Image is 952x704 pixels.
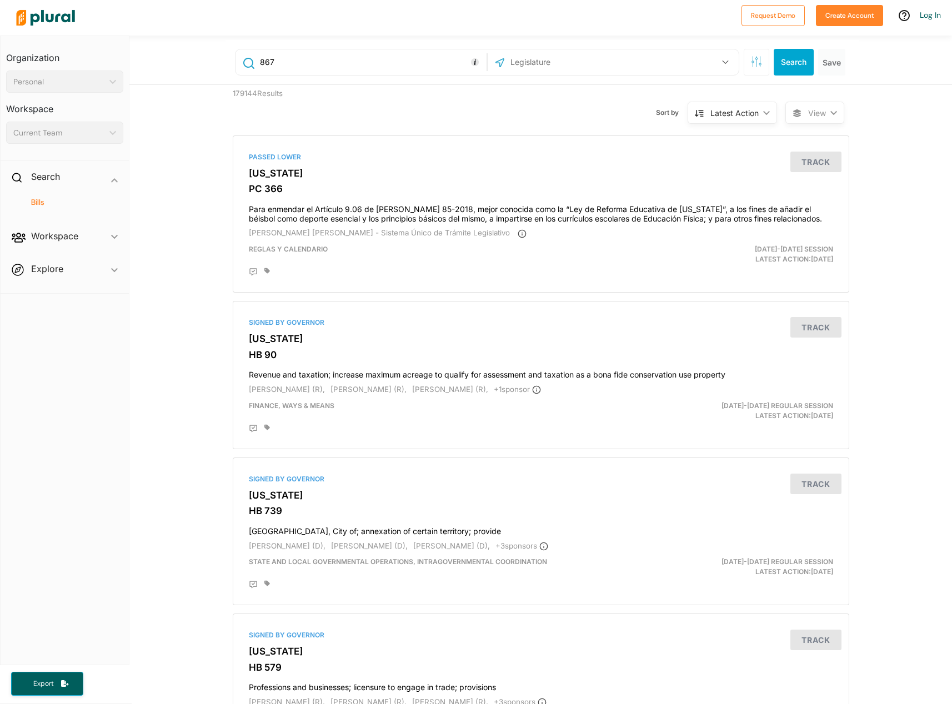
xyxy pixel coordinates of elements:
[26,679,61,688] span: Export
[721,401,833,410] span: [DATE]-[DATE] Regular Session
[249,424,258,433] div: Add Position Statement
[249,365,833,380] h4: Revenue and taxation; increase maximum acreage to qualify for assessment and taxation as a bona f...
[264,424,270,431] div: Add tags
[249,474,833,484] div: Signed by Governor
[249,490,833,501] h3: [US_STATE]
[249,630,833,640] div: Signed by Governor
[249,646,833,657] h3: [US_STATE]
[741,5,805,26] button: Request Demo
[31,170,60,183] h2: Search
[816,9,883,21] a: Create Account
[808,107,826,119] span: View
[259,52,484,73] input: Enter keywords, bill # or legislator name
[755,245,833,253] span: [DATE]-[DATE] Session
[330,385,407,394] span: [PERSON_NAME] (R),
[249,228,510,237] span: [PERSON_NAME] [PERSON_NAME] - Sistema Único de Trámite Legislativo
[11,672,83,696] button: Export
[249,385,325,394] span: [PERSON_NAME] (R),
[13,127,105,139] div: Current Team
[249,245,328,253] span: Reglas y Calendario
[413,541,490,550] span: [PERSON_NAME] (D),
[249,333,833,344] h3: [US_STATE]
[920,10,941,20] a: Log In
[249,662,833,673] h3: HB 579
[249,349,833,360] h3: HB 90
[331,541,408,550] span: [PERSON_NAME] (D),
[741,9,805,21] a: Request Demo
[816,5,883,26] button: Create Account
[790,630,841,650] button: Track
[790,474,841,494] button: Track
[721,557,833,566] span: [DATE]-[DATE] Regular Session
[641,557,841,577] div: Latest Action: [DATE]
[495,541,548,550] span: + 3 sponsor s
[641,244,841,264] div: Latest Action: [DATE]
[249,199,833,224] h4: Para enmendar el Artículo 9.06 de [PERSON_NAME] 85-2018, mejor conocida como la “Ley de Reforma E...
[509,52,628,73] input: Legislature
[249,183,833,194] h3: PC 366
[249,401,334,410] span: Finance, Ways & Means
[641,401,841,421] div: Latest Action: [DATE]
[249,677,833,692] h4: Professions and businesses; licensure to engage in trade; provisions
[249,168,833,179] h3: [US_STATE]
[224,85,383,127] div: 179144 Results
[494,385,541,394] span: + 1 sponsor
[249,505,833,516] h3: HB 739
[13,76,105,88] div: Personal
[249,152,833,162] div: Passed Lower
[751,56,762,66] span: Search Filters
[710,107,759,119] div: Latest Action
[249,318,833,328] div: Signed by Governor
[818,49,845,76] button: Save
[774,49,814,76] button: Search
[6,42,123,66] h3: Organization
[264,268,270,274] div: Add tags
[17,197,118,208] a: Bills
[249,580,258,589] div: Add Position Statement
[249,521,833,536] h4: [GEOGRAPHIC_DATA], City of; annexation of certain territory; provide
[264,580,270,587] div: Add tags
[656,108,688,118] span: Sort by
[249,268,258,276] div: Add Position Statement
[249,557,547,566] span: State and Local Governmental Operations, Intragovernmental Coordination
[6,93,123,117] h3: Workspace
[470,57,480,67] div: Tooltip anchor
[790,152,841,172] button: Track
[790,317,841,338] button: Track
[249,541,325,550] span: [PERSON_NAME] (D),
[412,385,488,394] span: [PERSON_NAME] (R),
